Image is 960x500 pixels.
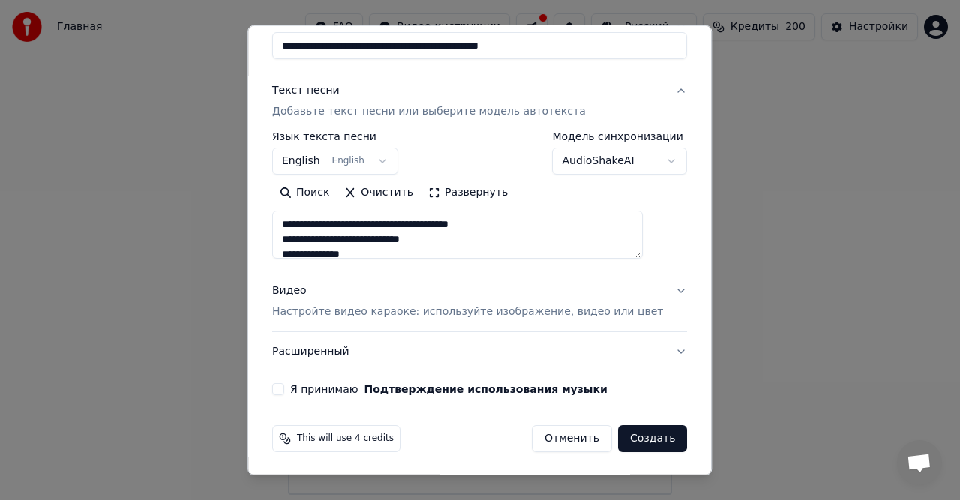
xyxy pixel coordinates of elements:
label: Модель синхронизации [553,131,688,142]
button: Я принимаю [364,384,607,394]
button: Очистить [337,181,421,205]
label: Я принимаю [290,384,607,394]
button: Текст песниДобавьте текст песни или выберите модель автотекста [272,71,687,131]
button: Создать [618,425,687,452]
div: Видео [272,283,663,319]
div: Текст песни [272,83,340,98]
button: Расширенный [272,332,687,371]
button: Поиск [272,181,337,205]
span: This will use 4 credits [297,433,394,445]
p: Добавьте текст песни или выберите модель автотекста [272,104,586,119]
button: ВидеоНастройте видео караоке: используйте изображение, видео или цвет [272,271,687,331]
label: Заголовок [272,16,687,26]
button: Отменить [532,425,612,452]
div: Текст песниДобавьте текст песни или выберите модель автотекста [272,131,687,271]
button: Развернуть [421,181,515,205]
p: Настройте видео караоке: используйте изображение, видео или цвет [272,304,663,319]
label: Язык текста песни [272,131,398,142]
